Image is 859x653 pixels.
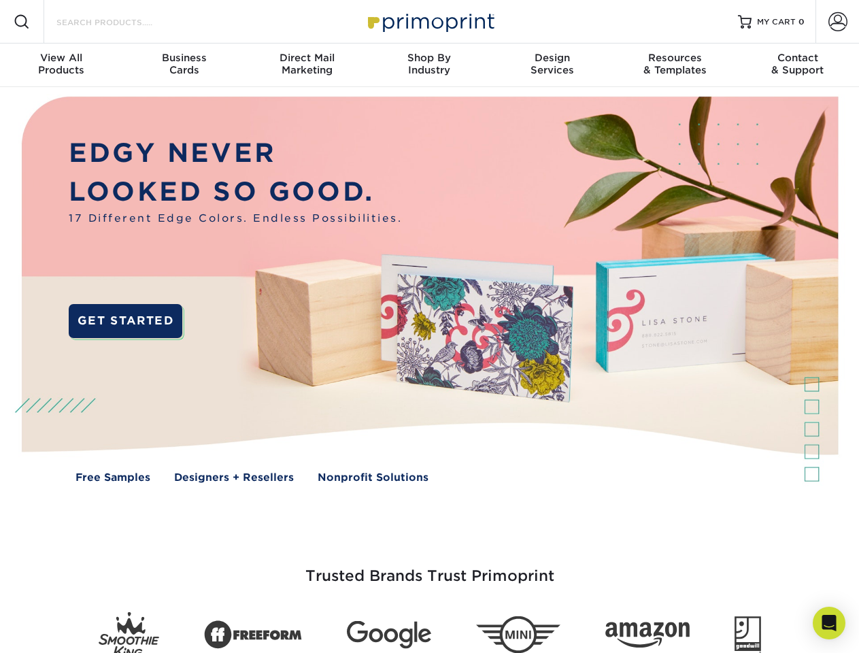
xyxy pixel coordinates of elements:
img: Google [347,621,431,649]
h3: Trusted Brands Trust Primoprint [32,535,828,601]
a: Shop ByIndustry [368,44,490,87]
span: MY CART [757,16,796,28]
img: Primoprint [362,7,498,36]
a: Free Samples [75,470,150,486]
div: Marketing [246,52,368,76]
span: Design [491,52,613,64]
span: Business [122,52,245,64]
div: & Templates [613,52,736,76]
div: Industry [368,52,490,76]
a: Contact& Support [737,44,859,87]
a: GET STARTED [69,304,182,338]
iframe: Google Customer Reviews [3,612,116,648]
img: Goodwill [735,616,761,653]
span: Direct Mail [246,52,368,64]
span: Resources [613,52,736,64]
img: Amazon [605,622,690,648]
a: Nonprofit Solutions [318,470,428,486]
div: Services [491,52,613,76]
span: Shop By [368,52,490,64]
p: LOOKED SO GOOD. [69,173,402,212]
div: Open Intercom Messenger [813,607,845,639]
a: Direct MailMarketing [246,44,368,87]
span: 17 Different Edge Colors. Endless Possibilities. [69,211,402,227]
a: Designers + Resellers [174,470,294,486]
a: BusinessCards [122,44,245,87]
div: & Support [737,52,859,76]
span: 0 [798,17,805,27]
div: Cards [122,52,245,76]
a: DesignServices [491,44,613,87]
a: Resources& Templates [613,44,736,87]
input: SEARCH PRODUCTS..... [55,14,188,30]
span: Contact [737,52,859,64]
p: EDGY NEVER [69,134,402,173]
